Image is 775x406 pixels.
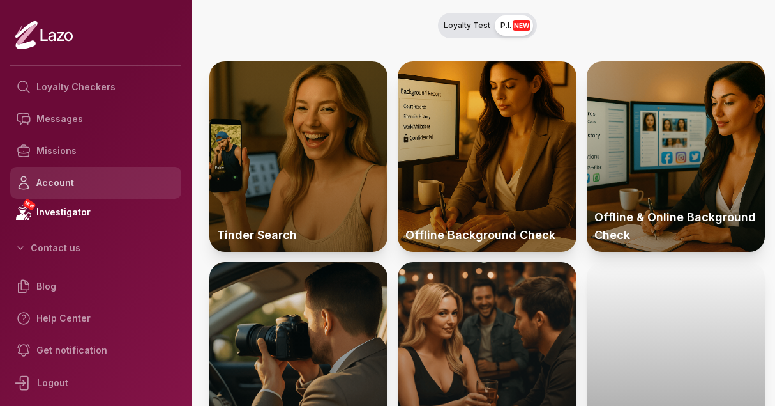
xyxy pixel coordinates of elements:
a: Account [10,167,181,199]
p: Offline Background Check [398,219,576,252]
a: Help Center [10,302,181,334]
a: Missions [10,135,181,167]
button: Contact us [10,237,181,260]
div: Logout [10,366,181,400]
span: P.I. [500,20,530,31]
a: Loyalty Checkers [10,71,181,103]
p: Tinder Search [209,219,387,252]
a: Messages [10,103,181,135]
p: Offline & Online Background Check [587,201,765,252]
a: Blog [10,270,181,302]
span: NEW [513,20,530,31]
span: Loyalty Test [444,20,490,31]
a: NEWInvestigator [10,199,181,226]
a: Get notification [10,334,181,366]
span: NEW [22,198,36,211]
